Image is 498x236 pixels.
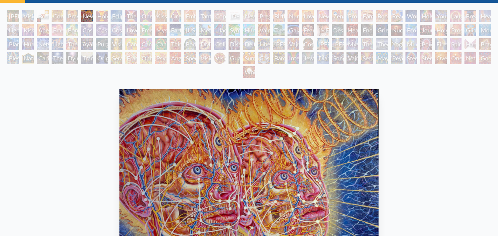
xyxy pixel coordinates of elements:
[229,10,240,22] div: [DEMOGRAPHIC_DATA] Embryo
[258,10,270,22] div: Pregnancy
[376,24,388,36] div: Grieving
[7,10,19,22] div: [PERSON_NAME] & Eve
[346,10,358,22] div: Promise
[81,10,93,22] div: New Man New Woman
[214,52,226,64] div: Vision [PERSON_NAME]
[155,52,167,64] div: Psychomicrograph of a Fractal Paisley Cherub Feather Tip
[479,10,491,22] div: Healing
[81,24,93,36] div: Cosmic Creativity
[420,38,432,50] div: Power to the Peaceful
[405,52,417,64] div: Steeplehead 1
[7,52,19,64] div: Blessing Hand
[66,52,78,64] div: Dying
[243,66,255,78] div: White Light
[391,24,403,36] div: Nuclear Crucifixion
[229,24,240,36] div: Symbiosis: Gall Wasp & Oak Tree
[361,10,373,22] div: Family
[111,10,122,22] div: Eclipse
[243,52,255,64] div: Sunyata
[52,24,63,36] div: Empowerment
[361,24,373,36] div: Endarkenment
[37,10,49,22] div: Body, Mind, Spirit
[288,38,299,50] div: Vajra Guru
[420,24,432,36] div: Journey of the Wounded Healer
[435,38,447,50] div: Firewalking
[346,38,358,50] div: Mystic Eye
[479,38,491,50] div: Praying Hands
[391,10,403,22] div: Reading
[229,52,240,64] div: Guardian of Infinite Vision
[37,24,49,36] div: Aperture
[273,24,285,36] div: Tree & Person
[52,52,63,64] div: The Soul Finds It's Way
[111,24,122,36] div: Cosmic Lovers
[184,52,196,64] div: Spectral Lotus
[435,10,447,22] div: Young & Old
[170,52,181,64] div: Angel Skin
[52,38,63,50] div: Lightworker
[199,10,211,22] div: Tantra
[52,10,63,22] div: Contemplation
[405,38,417,50] div: Mudra
[243,38,255,50] div: Deities & Demons Drinking from the Milky Pool
[214,10,226,22] div: Copulating
[66,10,78,22] div: Praying
[66,38,78,50] div: The Shulgins and their Alchemical Angels
[258,52,270,64] div: Cosmic Elf
[155,38,167,50] div: Cannabacchus
[96,52,108,64] div: Original Face
[450,24,462,36] div: Prostration
[464,10,476,22] div: Breathing
[199,24,211,36] div: Metamorphosis
[184,38,196,50] div: Body/Mind as a Vibratory Field of Energy
[155,24,167,36] div: Mysteriosa 2
[96,24,108,36] div: Cosmic Artist
[464,52,476,64] div: Net of Being
[332,52,344,64] div: Song of Vajra Being
[184,24,196,36] div: [US_STATE] Song
[170,38,181,50] div: Third Eye Tears of Joy
[125,24,137,36] div: Love is a Cosmic Force
[199,38,211,50] div: DMT - The Spirit Molecule
[22,52,34,64] div: Nature of Mind
[37,38,49,50] div: Networks
[288,10,299,22] div: Nursing
[155,10,167,22] div: Kissing
[214,38,226,50] div: Collective Vision
[229,38,240,50] div: Dissectional Art for Tool's Lateralus CD
[302,52,314,64] div: Jewel Being
[464,24,476,36] div: Glimpsing the Empyrean
[450,10,462,22] div: Laughing Man
[96,38,108,50] div: Purging
[435,52,447,64] div: Oversoul
[361,38,373,50] div: The Seer
[317,10,329,22] div: New Family
[346,52,358,64] div: Vajra Being
[405,24,417,36] div: Eco-Atlas
[450,38,462,50] div: Spirit Animates the Flesh
[302,38,314,50] div: Cosmic [DEMOGRAPHIC_DATA]
[22,10,34,22] div: Visionary Origin of Language
[125,10,137,22] div: The Kiss
[332,10,344,22] div: Zena Lotus
[332,38,344,50] div: [PERSON_NAME]
[111,38,122,50] div: Vision Tree
[170,24,181,36] div: Earth Energies
[125,38,137,50] div: Cannabis Mudra
[22,24,34,36] div: Kiss of the [MEDICAL_DATA]
[317,38,329,50] div: [PERSON_NAME]
[81,52,93,64] div: Transfiguration
[391,38,403,50] div: Yogi & the Möbius Sphere
[81,38,93,50] div: Ayahuasca Visitation
[7,38,19,50] div: Planetary Prayers
[170,10,181,22] div: Ocean of Love Bliss
[184,10,196,22] div: Embracing
[288,52,299,64] div: Interbeing
[450,52,462,64] div: One
[464,38,476,50] div: Hands that See
[243,10,255,22] div: Newborn
[376,52,388,64] div: Mayan Being
[96,10,108,22] div: Holy Grail
[332,24,344,36] div: Despair
[273,10,285,22] div: Birth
